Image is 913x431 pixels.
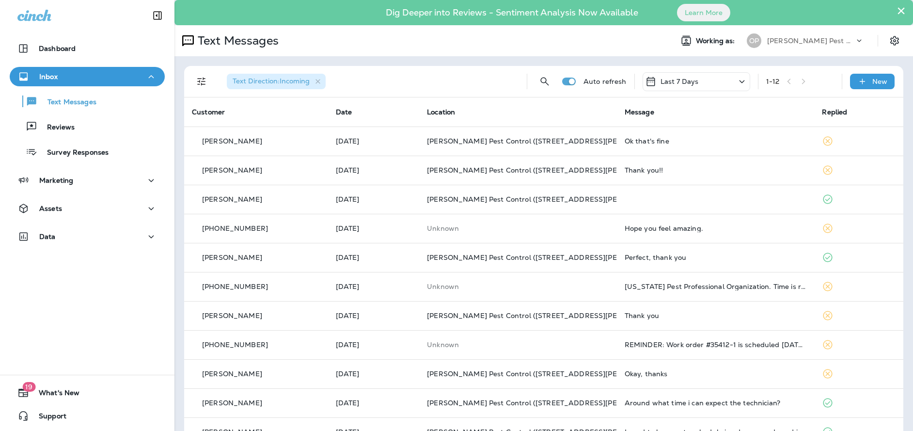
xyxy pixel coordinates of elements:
p: This customer does not have a last location and the phone number they messaged is not assigned to... [427,283,609,290]
span: Replied [822,108,847,116]
span: Customer [192,108,225,116]
button: Collapse Sidebar [144,6,171,25]
div: REMINDER: Work order #35412-1 is scheduled tomorrow 09/17/2025, 2:00pm - 6:00pm MST. Review the w... [625,341,807,349]
button: Support [10,406,165,426]
div: Text Direction:Incoming [227,74,326,89]
button: Dashboard [10,39,165,58]
div: Around what time i can expect the technician? [625,399,807,407]
p: [PERSON_NAME] Pest Control [767,37,854,45]
div: Ok that's fine [625,137,807,145]
p: Assets [39,205,62,212]
div: Perfect, thank you [625,254,807,261]
p: [PHONE_NUMBER] [202,224,268,232]
button: Reviews [10,116,165,137]
div: Arizona Pest Professional Organization. Time is running out! Register now for Desert Defender Aca... [625,283,807,290]
p: New [872,78,887,85]
p: Sep 15, 2025 05:18 PM [336,370,411,378]
p: Sep 18, 2025 03:08 PM [336,283,411,290]
span: Date [336,108,352,116]
button: Survey Responses [10,142,165,162]
button: 19What's New [10,383,165,402]
button: Search Messages [535,72,554,91]
span: Message [625,108,654,116]
span: [PERSON_NAME] Pest Control ([STREET_ADDRESS][PERSON_NAME]) [427,137,668,145]
p: [PHONE_NUMBER] [202,283,268,290]
p: Sep 16, 2025 02:26 PM [336,312,411,319]
p: [PERSON_NAME] [202,370,262,378]
p: Text Messages [194,33,279,48]
span: [PERSON_NAME] Pest Control ([STREET_ADDRESS][PERSON_NAME]) [427,399,668,407]
p: [PERSON_NAME] [202,312,262,319]
span: [PERSON_NAME] Pest Control ([STREET_ADDRESS][PERSON_NAME]) [427,253,668,262]
p: [PERSON_NAME] [202,137,262,145]
span: What's New [29,389,79,400]
span: [PERSON_NAME] Pest Control ([STREET_ADDRESS][PERSON_NAME]) [427,311,668,320]
button: Marketing [10,171,165,190]
p: Sep 15, 2025 04:44 PM [336,399,411,407]
button: Data [10,227,165,246]
button: Learn More [677,4,730,21]
p: Sep 19, 2025 12:32 PM [336,254,411,261]
p: [PERSON_NAME] [202,399,262,407]
div: Thank you [625,312,807,319]
div: Okay, thanks [625,370,807,378]
button: Assets [10,199,165,218]
p: Reviews [37,123,75,132]
button: Inbox [10,67,165,86]
span: Support [29,412,66,424]
button: Close [897,3,906,18]
span: Location [427,108,455,116]
span: [PERSON_NAME] Pest Control ([STREET_ADDRESS][PERSON_NAME]) [427,166,668,175]
div: OP [747,33,761,48]
p: Data [39,233,56,240]
p: [PERSON_NAME] [202,166,262,174]
div: 1 - 12 [766,78,780,85]
p: [PHONE_NUMBER] [202,341,268,349]
p: Sep 22, 2025 06:35 AM [336,195,411,203]
p: Dashboard [39,45,76,52]
span: Working as: [696,37,737,45]
p: This customer does not have a last location and the phone number they messaged is not assigned to... [427,224,609,232]
p: Sep 23, 2025 08:28 AM [336,137,411,145]
p: Sep 16, 2025 08:07 AM [336,341,411,349]
span: [PERSON_NAME] Pest Control ([STREET_ADDRESS][PERSON_NAME]) [427,369,668,378]
p: [PERSON_NAME] [202,254,262,261]
p: Text Messages [38,98,96,107]
p: Inbox [39,73,58,80]
p: Last 7 Days [661,78,699,85]
span: Text Direction : Incoming [233,77,310,85]
button: Settings [886,32,903,49]
p: Dig Deeper into Reviews - Sentiment Analysis Now Available [358,11,666,14]
button: Filters [192,72,211,91]
p: Sep 22, 2025 09:51 AM [336,166,411,174]
p: Auto refresh [583,78,627,85]
p: This customer does not have a last location and the phone number they messaged is not assigned to... [427,341,609,349]
span: 19 [22,382,35,392]
div: Hope you feel amazing. [625,224,807,232]
button: Text Messages [10,91,165,112]
p: Sep 20, 2025 09:56 AM [336,224,411,232]
p: Survey Responses [37,148,109,158]
span: [PERSON_NAME] Pest Control ([STREET_ADDRESS][PERSON_NAME]) [427,195,668,204]
p: Marketing [39,176,73,184]
p: [PERSON_NAME] [202,195,262,203]
div: Thank you!! [625,166,807,174]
